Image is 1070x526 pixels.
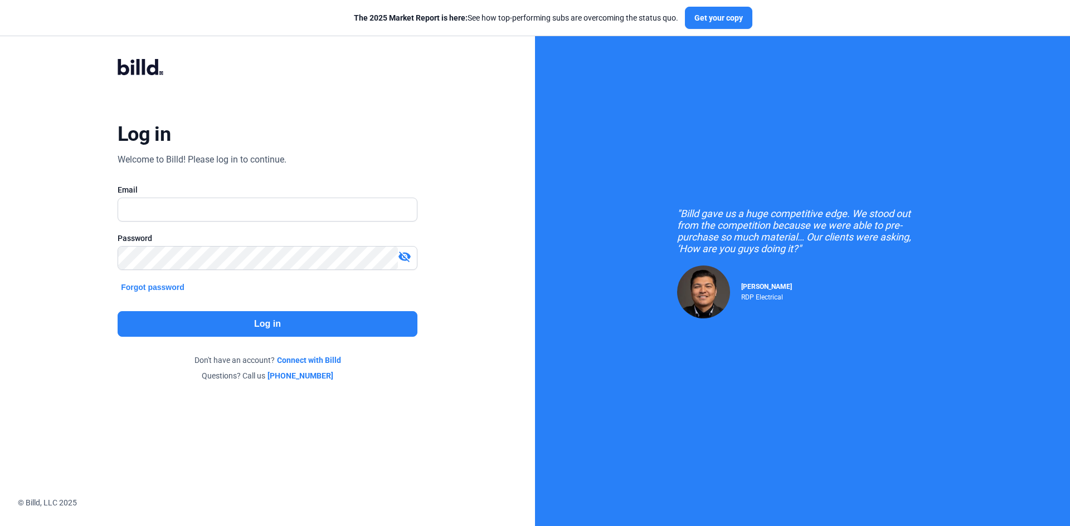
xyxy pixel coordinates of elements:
div: Welcome to Billd! Please log in to continue. [118,153,286,166]
button: Log in [118,311,417,337]
div: Don't have an account? [118,355,417,366]
div: Questions? Call us [118,370,417,381]
img: Raul Pacheco [677,266,730,318]
button: Forgot password [118,281,188,293]
span: The 2025 Market Report is here: [354,13,468,22]
div: Password [118,233,417,244]
span: [PERSON_NAME] [741,283,792,291]
button: Get your copy [685,7,752,29]
mat-icon: visibility_off [398,250,411,263]
a: Connect with Billd [277,355,341,366]
div: RDP Electrical [741,291,792,301]
div: Log in [118,122,171,146]
div: Email [118,184,417,195]
div: See how top-performing subs are overcoming the status quo. [354,12,678,23]
div: "Billd gave us a huge competitive edge. We stood out from the competition because we were able to... [677,208,928,254]
a: [PHONE_NUMBER] [267,370,333,381]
